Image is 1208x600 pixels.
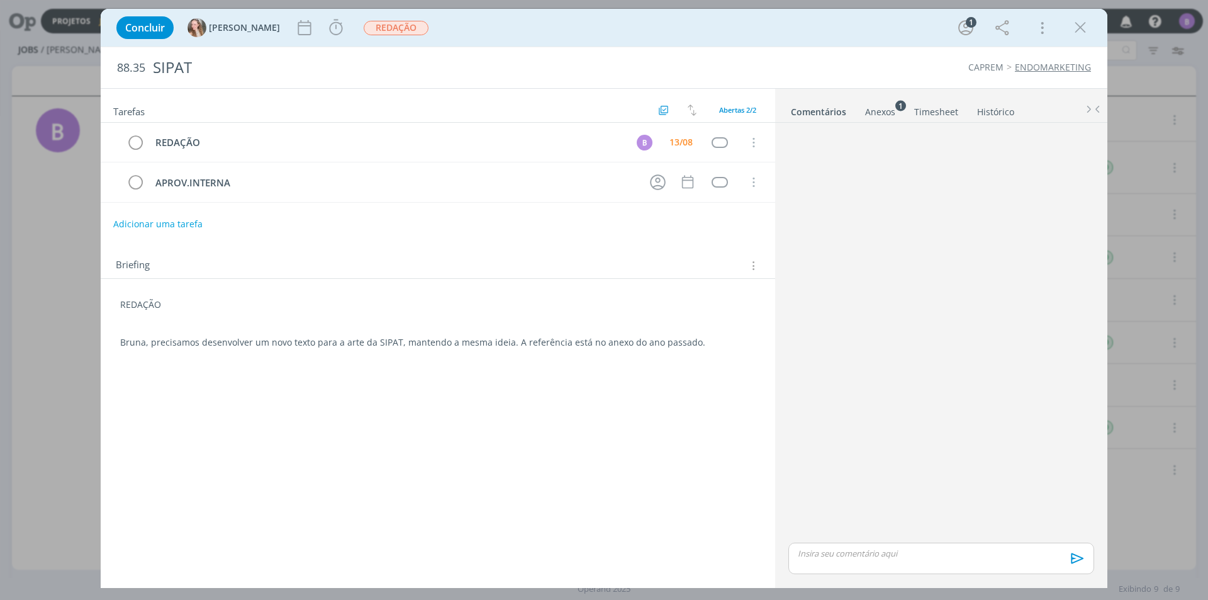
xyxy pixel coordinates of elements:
button: REDAÇÃO [363,20,429,36]
span: REDAÇÃO [364,21,428,35]
p: Bruna, precisamos desenvolver um novo texto para a arte da SIPAT, mantendo a mesma ideia. A refer... [120,336,756,349]
img: G [187,18,206,37]
button: Concluir [116,16,174,39]
span: Abertas 2/2 [719,105,756,115]
div: SIPAT [148,52,680,83]
div: REDAÇÃO [150,135,625,150]
div: 13/08 [669,138,693,147]
div: Anexos [865,106,895,118]
a: Histórico [976,100,1015,118]
a: CAPREM [968,61,1004,73]
sup: 1 [895,100,906,111]
button: G[PERSON_NAME] [187,18,280,37]
span: Concluir [125,23,165,33]
button: B [635,133,654,152]
span: [PERSON_NAME] [209,23,280,32]
button: Adicionar uma tarefa [113,213,203,235]
div: 1 [966,17,976,28]
img: arrow-down-up.svg [688,105,696,116]
span: 88.35 [117,61,145,75]
div: B [637,135,652,150]
span: Tarefas [113,103,145,118]
a: Comentários [790,100,847,118]
a: ENDOMARKETING [1015,61,1091,73]
a: Timesheet [914,100,959,118]
div: APROV.INTERNA [150,175,638,191]
p: REDAÇÃO [120,298,756,311]
div: dialog [101,9,1107,588]
button: 1 [956,18,976,38]
span: Briefing [116,258,150,274]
